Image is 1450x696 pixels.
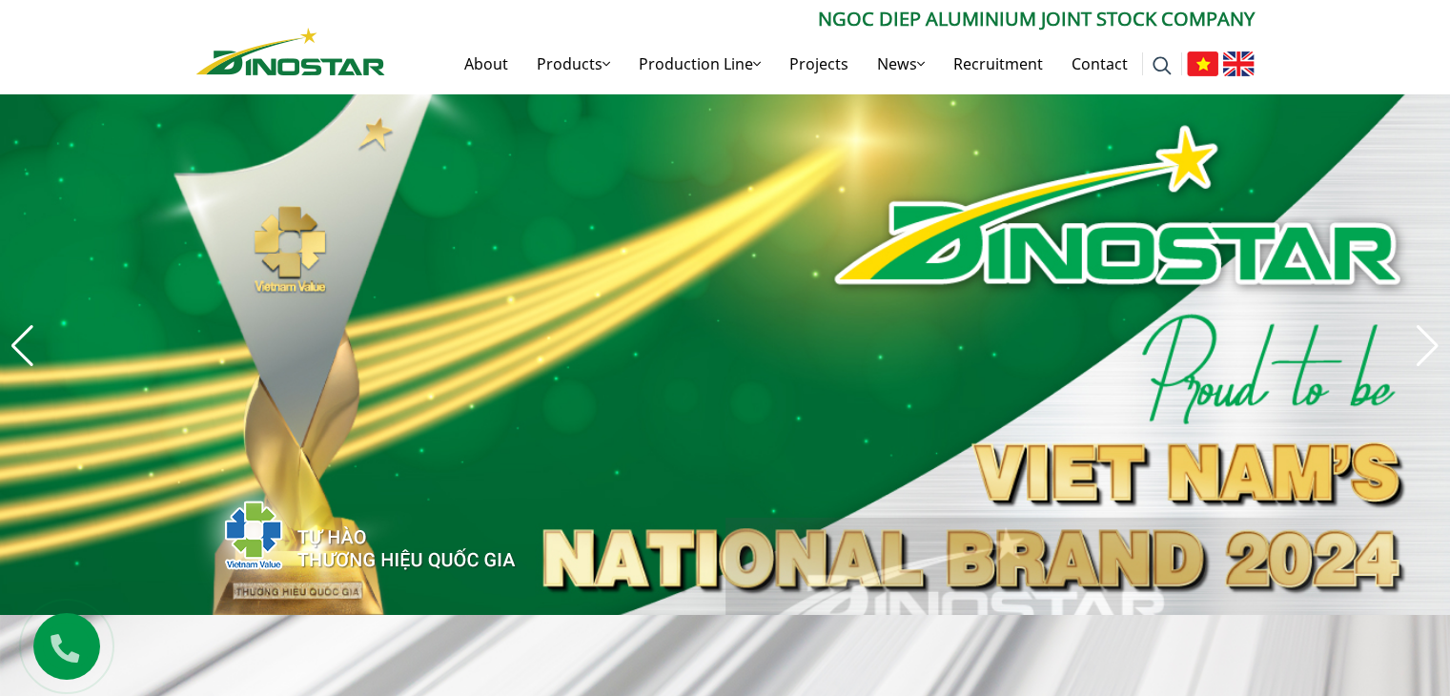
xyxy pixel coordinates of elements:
img: search [1153,56,1172,75]
a: Nhôm Dinostar [196,24,385,74]
a: Projects [775,33,863,94]
a: Production Line [624,33,775,94]
a: Recruitment [939,33,1057,94]
img: Tiếng Việt [1187,51,1218,76]
a: Contact [1057,33,1142,94]
p: Ngoc Diep Aluminium Joint Stock Company [385,5,1255,33]
a: Products [522,33,624,94]
a: About [450,33,522,94]
a: News [863,33,939,94]
img: thqg [168,466,519,596]
img: English [1223,51,1255,76]
img: Nhôm Dinostar [196,28,385,75]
